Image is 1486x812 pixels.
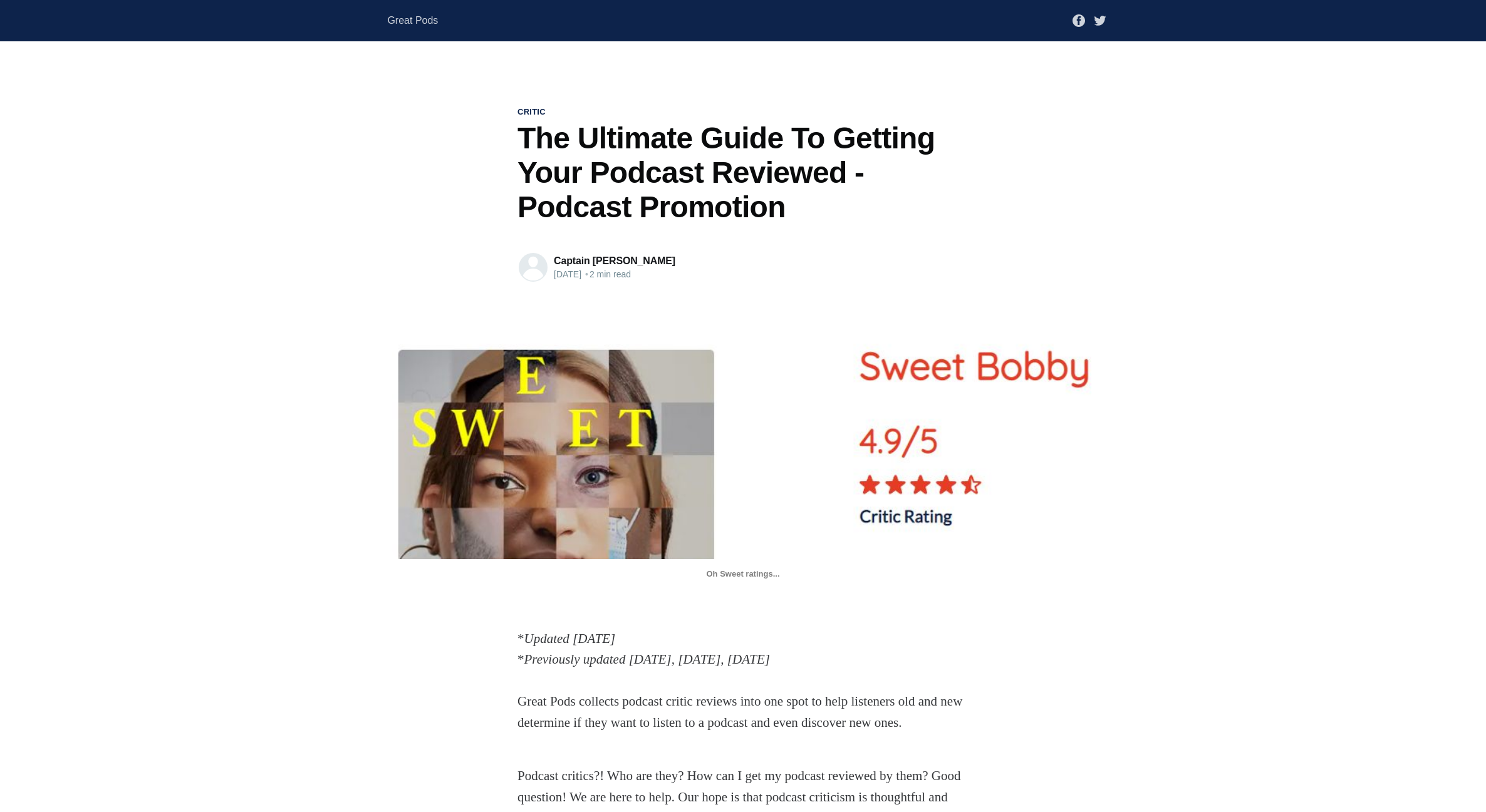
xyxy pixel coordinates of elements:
img: The Ultimate Guide To Getting Your Podcast Reviewed - Podcast Promotion [367,332,1119,558]
p: * * Great Pods collects podcast critic reviews into one spot to help listeners old and new determ... [517,629,969,734]
span: • [585,269,588,280]
em: Previously updated [524,652,626,667]
a: critic [517,106,546,118]
a: Captain [PERSON_NAME] [554,255,675,266]
time: [DATE] [554,269,581,279]
span: 2 min read [584,269,631,279]
h1: The Ultimate Guide To Getting Your Podcast Reviewed - Podcast Promotion [517,121,969,225]
em: Updated [DATE] [524,631,616,646]
figcaption: Oh Sweet ratings... [367,559,1119,580]
a: Facebook [1073,14,1085,25]
em: [DATE], [DATE], [DATE] [629,652,770,667]
a: Great Pods [387,9,438,32]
